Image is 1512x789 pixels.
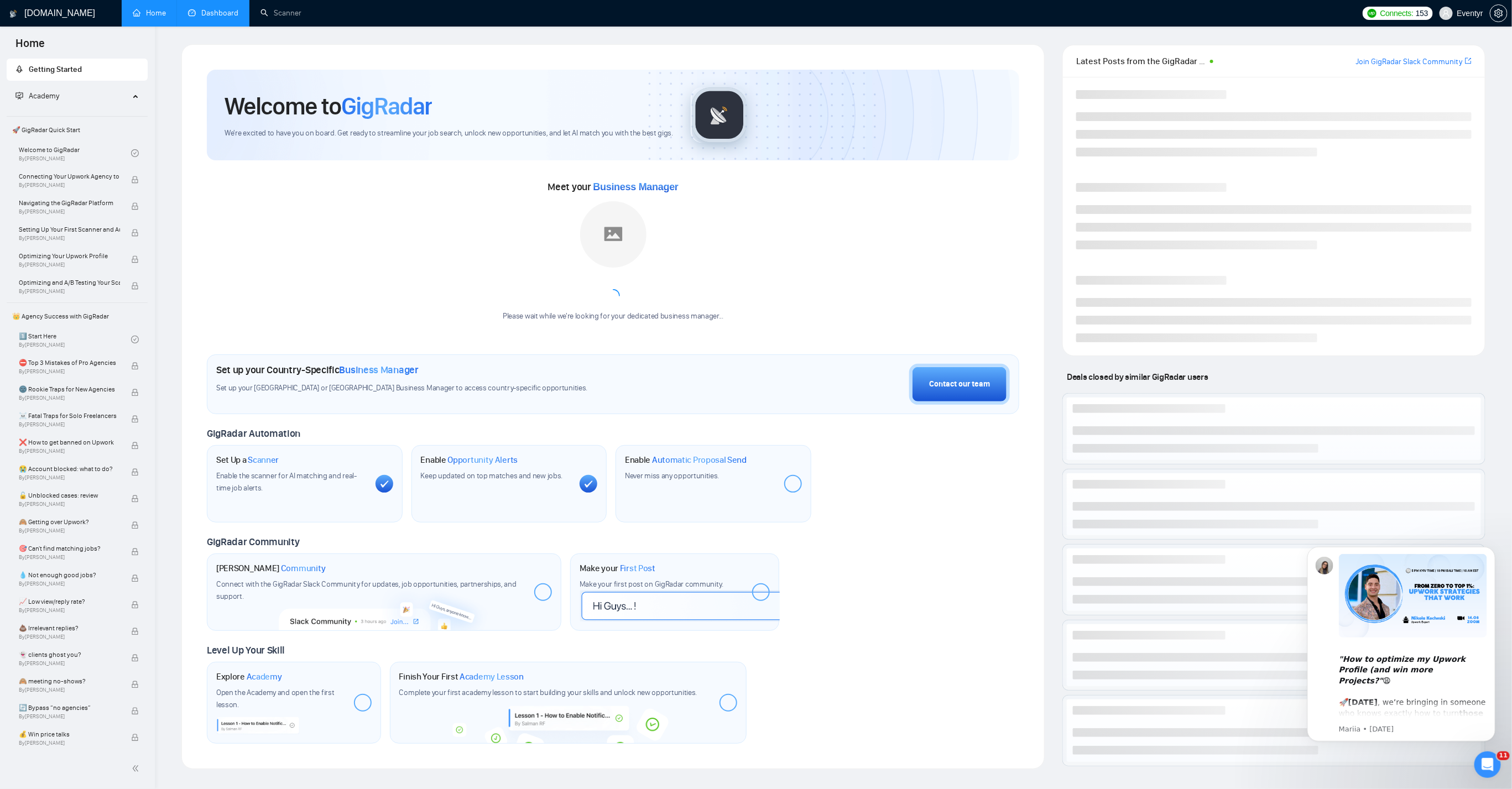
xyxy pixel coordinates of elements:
[19,410,120,421] span: ☠️ Fatal Traps for Solo Freelancers
[15,65,23,73] span: rocket
[19,182,120,189] span: By [PERSON_NAME]
[1497,751,1510,760] span: 11
[216,563,326,574] h1: [PERSON_NAME]
[548,181,679,193] span: Meet your
[131,495,139,503] span: lock
[580,579,723,589] span: Make your first post on GigRadar community.
[1490,4,1508,22] button: setting
[131,336,139,343] span: check-circle
[692,87,747,143] img: gigradar-logo.png
[216,364,419,376] h1: Set up your Country-Specific
[131,176,139,184] span: lock
[225,128,673,139] span: We're excited to have you on board. Get ready to streamline your job search, unlock new opportuni...
[19,581,120,587] span: By [PERSON_NAME]
[188,8,238,18] a: dashboardDashboard
[460,671,524,682] span: Academy Lesson
[131,442,139,450] span: lock
[580,563,655,574] h1: Make your
[19,543,120,554] span: 🎯 Can't find matching jobs?
[496,311,730,322] div: Please wait while we're looking for your dedicated business manager...
[1076,54,1206,68] span: Latest Posts from the GigRadar Community
[7,59,148,81] li: Getting Started
[1465,56,1472,65] span: export
[19,463,120,474] span: 😭 Account blocked: what to do?
[131,202,139,210] span: lock
[399,671,524,682] h1: Finish Your First
[131,574,139,582] span: lock
[625,454,747,466] h1: Enable
[447,454,518,466] span: Opportunity Alerts
[8,119,147,141] span: 🚀 GigRadar Quick Start
[399,688,697,697] span: Complete your first academy lesson to start building your skills and unlock new opportunities.
[19,501,120,508] span: By [PERSON_NAME]
[593,181,679,192] span: Business Manager
[19,516,120,527] span: 🙈 Getting over Upwork?
[1416,7,1428,19] span: 153
[1380,7,1414,19] span: Connects:
[131,521,139,529] span: lock
[341,91,432,121] span: GigRadar
[909,364,1010,405] button: Contact our team
[929,378,990,390] div: Contact our team
[207,427,300,440] span: GigRadar Automation
[19,171,120,182] span: Connecting Your Upwork Agency to GigRadar
[1474,751,1501,778] iframe: Intercom live chat
[1442,9,1450,17] span: user
[1291,530,1512,759] iframe: Intercom notifications message
[7,112,148,750] li: Academy Homepage
[19,448,120,454] span: By [PERSON_NAME]
[281,563,326,574] span: Community
[131,362,139,370] span: lock
[19,384,120,395] span: 🌚 Rookie Traps for New Agencies
[131,654,139,662] span: lock
[9,5,17,23] img: logo
[652,454,747,466] span: Automatic Proposal Send
[131,389,139,396] span: lock
[19,474,120,481] span: By [PERSON_NAME]
[8,305,147,327] span: 👑 Agency Success with GigRadar
[19,490,120,501] span: 🔓 Unblocked cases: review
[19,368,120,375] span: By [PERSON_NAME]
[19,208,120,215] span: By [PERSON_NAME]
[216,671,282,682] h1: Explore
[29,91,59,101] span: Academy
[607,289,620,302] span: loading
[19,676,120,687] span: 🙈 meeting no-shows?
[19,395,120,401] span: By [PERSON_NAME]
[19,596,120,607] span: 📈 Low view/reply rate?
[580,201,646,268] img: placeholder.png
[216,383,692,394] span: Set up your [GEOGRAPHIC_DATA] or [GEOGRAPHIC_DATA] Business Manager to access country-specific op...
[1465,56,1472,66] a: export
[131,734,139,741] span: lock
[216,688,335,709] span: Open the Academy and open the first lesson.
[216,454,279,466] h1: Set Up a
[279,580,491,631] img: slackcommunity-bg.png
[19,327,131,352] a: 1️⃣ Start HereBy[PERSON_NAME]
[7,35,54,59] span: Home
[216,471,357,493] span: Enable the scanner for AI matching and real-time job alerts.
[225,91,432,121] h1: Welcome to
[131,681,139,688] span: lock
[1356,56,1463,68] a: Join GigRadar Slack Community
[131,415,139,423] span: lock
[421,454,518,466] h1: Enable
[131,548,139,556] span: lock
[131,149,139,157] span: check-circle
[19,277,120,288] span: Optimizing and A/B Testing Your Scanner for Better Results
[625,471,719,480] span: Never miss any opportunities.
[131,229,139,237] span: lock
[19,554,120,561] span: By [PERSON_NAME]
[19,713,120,720] span: By [PERSON_NAME]
[1368,9,1377,18] img: upwork-logo.png
[19,421,120,428] span: By [PERSON_NAME]
[1490,9,1507,18] span: setting
[247,671,282,682] span: Academy
[260,8,301,18] a: searchScanner
[133,8,166,18] a: homeHome
[19,623,120,634] span: 💩 Irrelevant replies?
